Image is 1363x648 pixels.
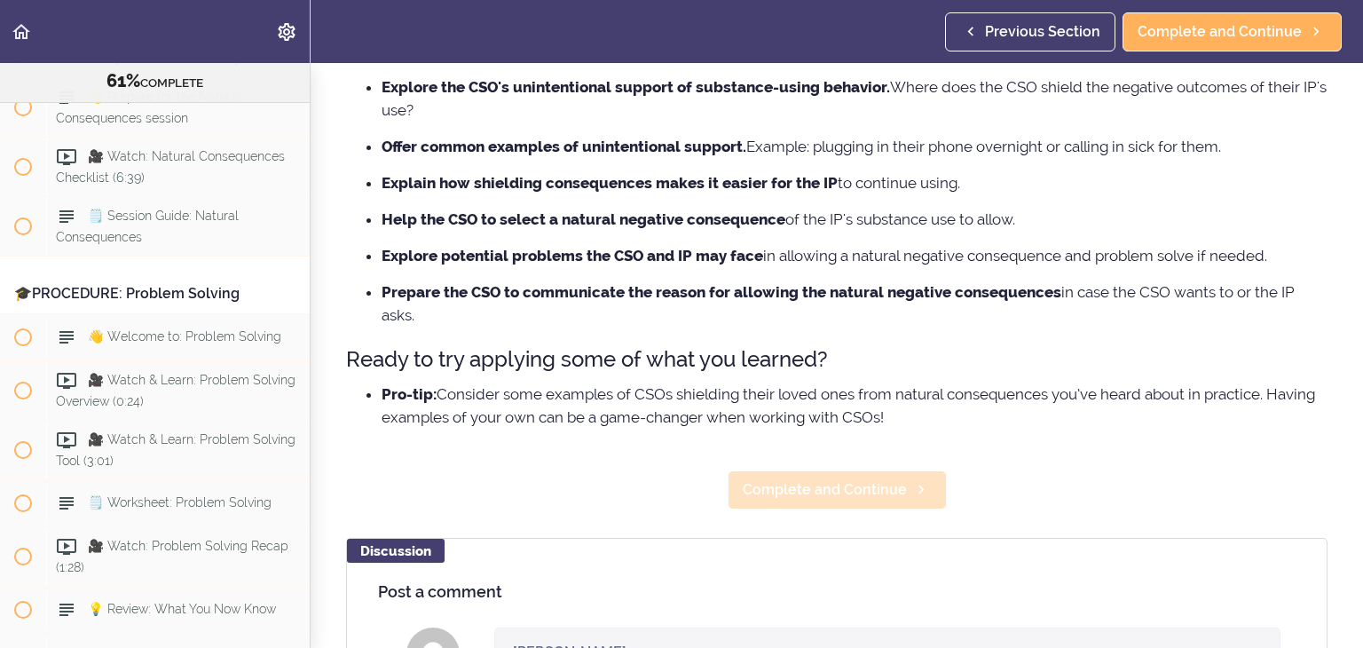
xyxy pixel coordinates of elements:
strong: Explore the CSO's unintentional support of substance-using behavior. [382,78,890,96]
li: Where does the CSO shield the negative outcomes of their IP's use? [382,75,1328,122]
li: in case the CSO wants to or the IP asks. [382,281,1328,327]
li: Example: plugging in their phone overnight or calling in sick for them. [382,135,1328,158]
a: Complete and Continue [1123,12,1342,51]
span: 👋 Prepare for the Natural Consequences session [56,90,242,124]
svg: Back to course curriculum [11,21,32,43]
li: to continue using. [382,171,1328,194]
span: 👋 Welcome to: Problem Solving [88,329,281,344]
div: Discussion [347,539,445,563]
span: 🎥 Watch: Problem Solving Recap (1:28) [56,539,288,573]
li: Consider some examples of CSOs shielding their loved ones from natural consequences you’ve heard ... [382,383,1328,429]
a: Complete and Continue [728,470,947,510]
span: 🎥 Watch & Learn: Problem Solving Overview (0:24) [56,373,295,407]
strong: Pro-tip: [382,385,437,403]
span: 🗒️ Session Guide: Natural Consequences [56,209,239,243]
span: Previous Section [985,21,1100,43]
li: in allowing a natural negative consequence and problem solve if needed. [382,244,1328,267]
span: 🎥 Watch & Learn: Problem Solving Tool (3:01) [56,432,295,467]
span: Complete and Continue [743,479,907,501]
span: 🎥 Watch: Natural Consequences Checklist (6:39) [56,149,285,184]
strong: Offer common examples of unintentional support. [382,138,746,155]
span: Complete and Continue [1138,21,1302,43]
a: Previous Section [945,12,1115,51]
div: COMPLETE [22,70,288,93]
span: 61% [106,70,140,91]
span: 💡 Review: What You Now Know [88,602,276,616]
strong: Prepare the CSO to communicate the reason for allowing the natural negative consequences [382,283,1061,301]
svg: Settings Menu [276,21,297,43]
strong: Explain how shielding consequences makes it easier for the IP [382,174,838,192]
strong: Explore potential problems the CSO and IP may face [382,247,763,265]
strong: Help the CSO to select a natural negative consequence [382,210,785,228]
li: of the IP's substance use to allow. [382,208,1328,231]
h3: Ready to try applying some of what you learned? [346,344,1328,374]
h4: Post a comment [378,583,1296,601]
span: 🗒️ Worksheet: Problem Solving [88,495,272,510]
